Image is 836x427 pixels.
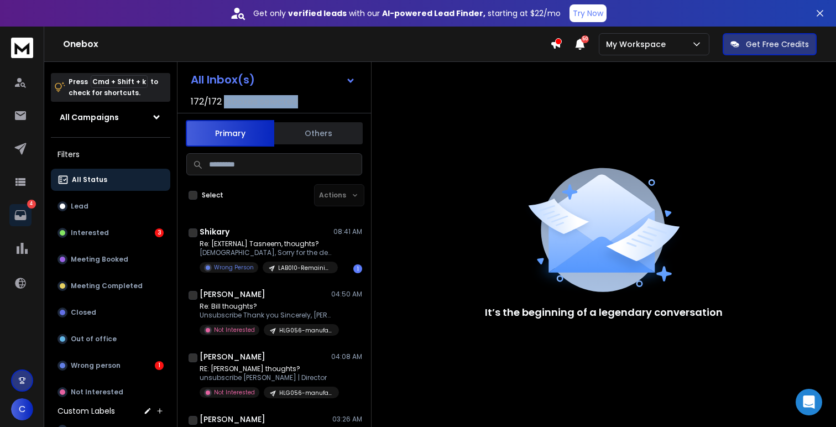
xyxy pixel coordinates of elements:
[573,8,603,19] p: Try Now
[11,398,33,420] button: C
[274,121,363,145] button: Others
[60,112,119,123] h1: All Campaigns
[278,264,331,272] p: LAB010-Remaining leads
[214,263,254,272] p: Wrong Person
[51,106,170,128] button: All Campaigns
[71,202,88,211] p: Lead
[200,373,332,382] p: unsubscribe [PERSON_NAME] | Director
[331,352,362,361] p: 04:08 AM
[71,228,109,237] p: Interested
[569,4,607,22] button: Try Now
[200,248,332,257] p: [DEMOGRAPHIC_DATA], Sorry for the delayed
[51,195,170,217] button: Lead
[200,311,332,320] p: Unsubscribe Thank you Sincerely, [PERSON_NAME]
[581,35,589,43] span: 50
[71,308,96,317] p: Closed
[51,328,170,350] button: Out of office
[200,414,265,425] h1: [PERSON_NAME]
[214,388,255,397] p: Not Interested
[200,351,265,362] h1: [PERSON_NAME]
[51,381,170,403] button: Not Interested
[200,364,332,373] p: RE: [PERSON_NAME] thoughts?
[27,200,36,209] p: 4
[606,39,670,50] p: My Workspace
[51,301,170,324] button: Closed
[71,282,143,290] p: Meeting Completed
[279,326,332,335] p: HLG056-manufacturersUS-marketresearch
[485,305,723,320] p: It’s the beginning of a legendary conversation
[71,388,123,397] p: Not Interested
[200,239,332,248] p: Re: [EXTERNAL] Tasneem, thoughts?
[51,222,170,244] button: Interested3
[9,204,32,226] a: 4
[796,389,822,415] div: Open Intercom Messenger
[51,355,170,377] button: Wrong person1
[69,76,158,98] p: Press to check for shortcuts.
[200,289,265,300] h1: [PERSON_NAME]
[746,39,809,50] p: Get Free Credits
[353,264,362,273] div: 1
[333,227,362,236] p: 08:41 AM
[202,191,223,200] label: Select
[91,75,148,88] span: Cmd + Shift + k
[191,95,222,108] span: 172 / 172
[186,120,274,147] button: Primary
[331,290,362,299] p: 04:50 AM
[51,147,170,162] h3: Filters
[71,255,128,264] p: Meeting Booked
[182,69,364,91] button: All Inbox(s)
[224,95,298,108] h3: Inboxes selected
[71,335,117,343] p: Out of office
[71,361,121,370] p: Wrong person
[72,175,107,184] p: All Status
[288,8,347,19] strong: verified leads
[58,405,115,416] h3: Custom Labels
[723,33,817,55] button: Get Free Credits
[63,38,550,51] h1: Onebox
[155,228,164,237] div: 3
[200,226,229,237] h1: Shikary
[155,361,164,370] div: 1
[214,326,255,334] p: Not Interested
[51,248,170,270] button: Meeting Booked
[200,302,332,311] p: Re: Bill thoughts?
[279,389,332,397] p: HLG056-manufacturersUS-marketresearch
[51,275,170,297] button: Meeting Completed
[253,8,561,19] p: Get only with our starting at $22/mo
[191,74,255,85] h1: All Inbox(s)
[332,415,362,424] p: 03:26 AM
[382,8,485,19] strong: AI-powered Lead Finder,
[51,169,170,191] button: All Status
[11,38,33,58] img: logo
